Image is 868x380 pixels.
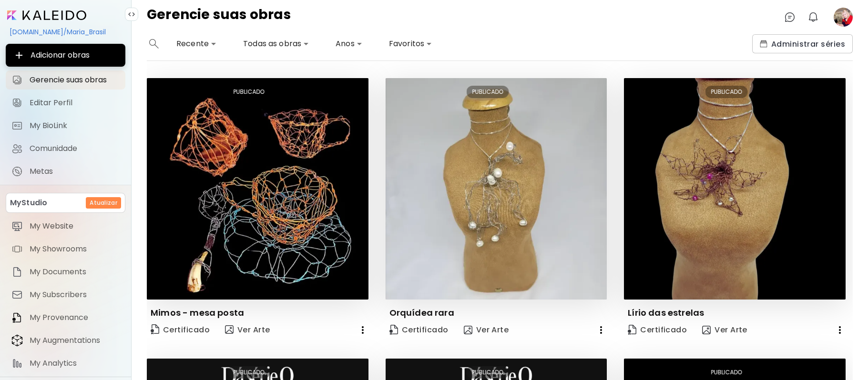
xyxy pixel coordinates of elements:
[6,308,125,327] a: itemMy Provenance
[11,74,23,86] img: Gerencie suas obras icon
[752,34,853,53] button: collectionsAdministrar séries
[6,240,125,259] a: itemMy Showrooms
[173,36,220,51] div: Recente
[702,326,711,334] img: view-art
[6,262,125,281] a: itemMy Documents
[464,326,472,334] img: view-art
[11,166,23,177] img: Metas icon
[30,98,120,108] span: Editar Perfil
[464,325,509,335] span: Ver Arte
[698,320,751,340] button: view-artVer Arte
[13,50,118,61] span: Adicionar obras
[11,143,23,154] img: Comunidade icon
[11,289,23,300] img: item
[30,359,120,368] span: My Analytics
[30,221,120,231] span: My Website
[628,307,704,319] p: Lírio das estrelas
[705,366,747,379] div: PUBLICADO
[807,11,819,23] img: bellIcon
[151,323,210,336] span: Certificado
[30,313,120,322] span: My Provenance
[147,320,214,340] a: CertificateCertificado
[6,24,125,40] div: [DOMAIN_NAME]/Maria_Brasil
[225,325,234,334] img: view-art
[386,78,607,300] img: thumbnail
[705,86,747,98] div: PUBLICADO
[225,324,270,336] span: Ver Arte
[389,325,398,335] img: Certificate
[149,39,159,49] img: search
[30,244,120,254] span: My Showrooms
[11,97,23,109] img: Editar Perfil icon
[784,11,796,23] img: chatIcon
[228,366,270,379] div: PUBLICADO
[11,266,23,278] img: item
[11,312,23,323] img: item
[702,325,747,335] span: Ver Arte
[151,307,244,319] p: Mimos - mesa posta
[6,285,125,304] a: itemMy Subscribers
[30,336,120,345] span: My Augmentations
[228,86,270,98] div: PUBLICADO
[628,325,636,335] img: Certificate
[385,36,436,51] div: Favoritos
[6,331,125,350] a: itemMy Augmentations
[30,167,120,176] span: Metas
[6,70,125,90] a: Gerencie suas obras iconGerencie suas obras
[6,116,125,135] a: completeMy BioLink iconMy BioLink
[30,144,120,153] span: Comunidade
[6,139,125,158] a: Comunidade iconComunidade
[11,243,23,255] img: item
[6,217,125,236] a: itemMy Website
[11,120,23,131] img: My BioLink icon
[239,36,313,51] div: Todas as obras
[221,320,274,340] button: view-artVer Arte
[466,86,509,98] div: PUBLICADO
[389,307,454,319] p: Orquídea rara
[805,9,821,25] button: bellIcon
[11,358,23,369] img: item
[128,10,135,18] img: collapse
[466,366,509,379] div: PUBLICADO
[11,220,23,232] img: item
[90,199,117,207] h6: Atualizar
[151,324,159,334] img: Certificate
[386,320,452,340] a: CertificateCertificado
[760,39,845,49] span: Administrar séries
[6,162,125,181] a: completeMetas iconMetas
[332,36,366,51] div: Anos
[628,325,687,335] span: Certificado
[147,78,368,300] img: thumbnail
[389,325,449,335] span: Certificado
[10,197,47,209] p: MyStudio
[6,93,125,112] a: Editar Perfil iconEditar Perfil
[147,34,161,53] button: search
[624,320,691,340] a: CertificateCertificado
[6,354,125,373] a: itemMy Analytics
[30,121,120,130] span: My BioLink
[460,320,513,340] button: view-artVer Arte
[760,40,767,48] img: collections
[6,44,125,67] button: Adicionar obras
[147,8,291,27] h4: Gerencie suas obras
[11,334,23,347] img: item
[30,75,120,85] span: Gerencie suas obras
[30,290,120,300] span: My Subscribers
[30,267,120,277] span: My Documents
[624,78,846,300] img: thumbnail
